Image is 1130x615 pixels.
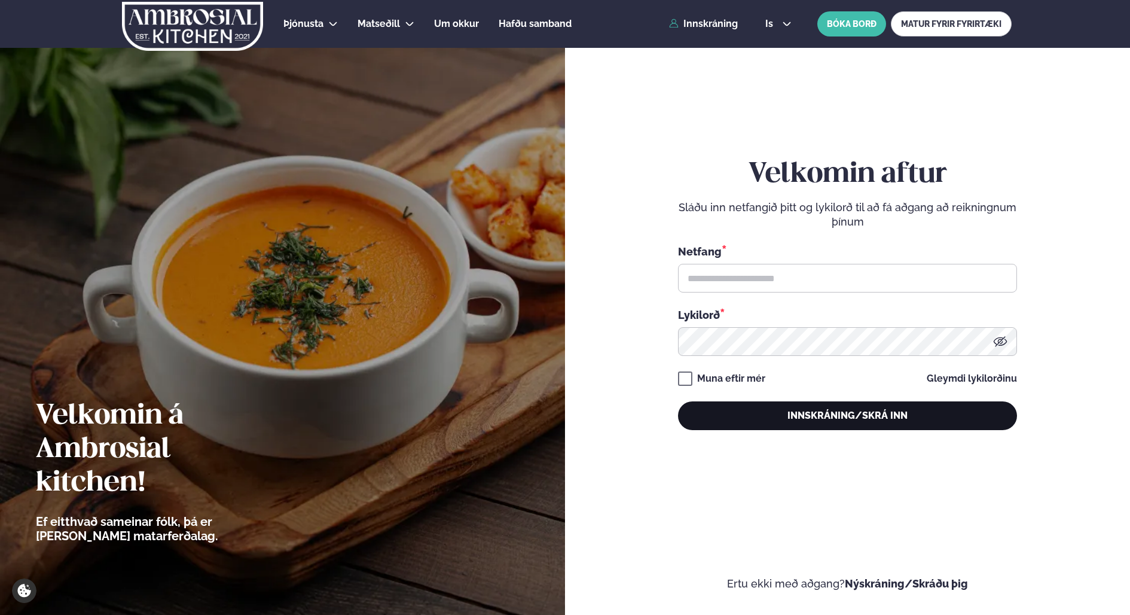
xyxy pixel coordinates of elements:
[927,374,1017,383] a: Gleymdi lykilorðinu
[283,17,323,31] a: Þjónusta
[499,17,572,31] a: Hafðu samband
[678,243,1017,259] div: Netfang
[601,577,1094,591] p: Ertu ekki með aðgang?
[121,2,264,51] img: logo
[817,11,886,36] button: BÓKA BORÐ
[678,401,1017,430] button: Innskráning/Skrá inn
[891,11,1012,36] a: MATUR FYRIR FYRIRTÆKI
[12,579,36,603] a: Cookie settings
[765,19,777,29] span: is
[845,577,968,590] a: Nýskráning/Skráðu þig
[36,400,284,500] h2: Velkomin á Ambrosial kitchen!
[36,514,284,543] p: Ef eitthvað sameinar fólk, þá er [PERSON_NAME] matarferðalag.
[678,307,1017,322] div: Lykilorð
[678,158,1017,191] h2: Velkomin aftur
[669,19,738,29] a: Innskráning
[283,18,323,29] span: Þjónusta
[499,18,572,29] span: Hafðu samband
[678,200,1017,229] p: Sláðu inn netfangið þitt og lykilorð til að fá aðgang að reikningnum þínum
[434,17,479,31] a: Um okkur
[358,18,400,29] span: Matseðill
[434,18,479,29] span: Um okkur
[358,17,400,31] a: Matseðill
[756,19,801,29] button: is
